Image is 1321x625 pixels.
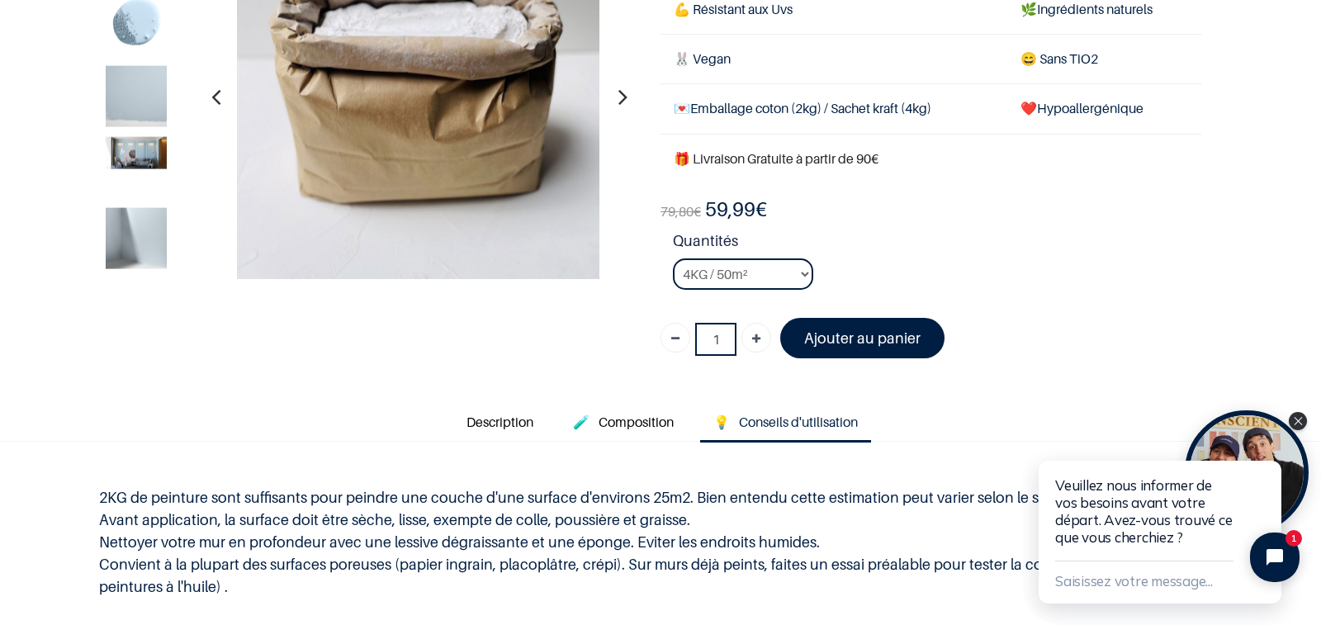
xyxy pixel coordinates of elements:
span: 79,80 [660,203,694,220]
span: Composition [599,414,674,430]
div: Veuillez nous informer de vos besoins avant votre départ. Avez-vous trouvé ce que vous cherchiez ? [33,461,243,561]
a: Ajouter [741,323,771,353]
img: Product image [106,137,167,169]
span: 😄 S [1020,50,1047,67]
span: 💡 [713,414,730,430]
button: Saisissez votre message... [33,569,191,596]
span: 💪 Résistant aux Uvs [674,1,793,17]
img: Product image [106,208,167,269]
img: Product image [106,66,167,127]
span: 🐰 Vegan [674,50,731,67]
font: 🎁 Livraison Gratuite à partir de 90€ [674,150,878,167]
span: 💌 [674,100,690,116]
span: Description [466,414,533,430]
a: Supprimer [660,323,690,353]
td: Emballage coton (2kg) / Sachet kraft (4kg) [660,84,1007,134]
strong: Quantités [673,230,1201,258]
span: Conseils d'utilisation [739,414,858,430]
span: 🌿 [1020,1,1037,17]
b: € [705,197,767,221]
td: ❤️Hypoallergénique [1007,84,1201,134]
td: ans TiO2 [1007,35,1201,84]
a: Ajouter au panier [780,318,945,358]
span: € [660,203,701,220]
font: Ajouter au panier [804,329,921,347]
span: 59,99 [705,197,755,221]
span: 🧪 [573,414,589,430]
button: Close chat widget [228,533,277,582]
